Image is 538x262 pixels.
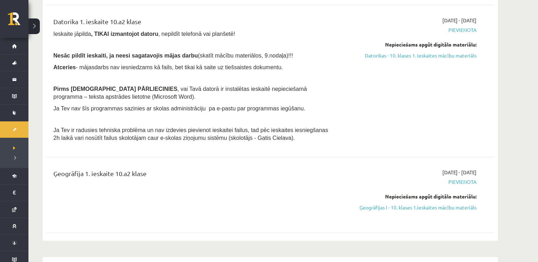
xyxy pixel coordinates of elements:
div: Nepieciešams apgūt digitālo materiālu: [342,41,476,48]
span: Pirms [DEMOGRAPHIC_DATA] PĀRLIECINIES [53,86,177,92]
a: Rīgas 1. Tālmācības vidusskola [8,12,28,30]
span: Ieskaite jāpilda , nepildīt telefonā vai planšetē! [53,31,235,37]
span: [DATE] - [DATE] [442,169,476,176]
a: Ģeogrāfijas I - 10. klases 1.ieskaites mācību materiāls [342,204,476,211]
div: Datorika 1. ieskaite 10.a2 klase [53,17,332,30]
div: Ģeogrāfija 1. ieskaite 10.a2 klase [53,169,332,182]
span: Pievienota [342,26,476,34]
span: Ja Tev ir radusies tehniska problēma un nav izdevies pievienot ieskaitei failus, tad pēc ieskaite... [53,127,328,141]
b: , TIKAI izmantojot datoru [91,31,158,37]
span: Nesāc pildīt ieskaiti, ja neesi sagatavojis mājas darbu [53,53,198,59]
span: [DATE] - [DATE] [442,17,476,24]
span: (skatīt mācību materiālos, 9.nodaļa)!!! [198,53,293,59]
span: Pievienota [342,178,476,186]
span: - mājasdarbs nav iesniedzams kā fails, bet tikai kā saite uz tiešsaistes dokumentu. [53,64,283,70]
div: Nepieciešams apgūt digitālo materiālu: [342,193,476,200]
b: Atceries [53,64,76,70]
span: Ja Tev nav šīs programmas sazinies ar skolas administrāciju pa e-pastu par programmas iegūšanu. [53,105,305,111]
span: , vai Tavā datorā ir instalētas ieskaitē nepieciešamā programma – teksta apstrādes lietotne (Micr... [53,86,307,100]
a: Datorikas - 10. klases 1. ieskaites mācību materiāls [342,52,476,59]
